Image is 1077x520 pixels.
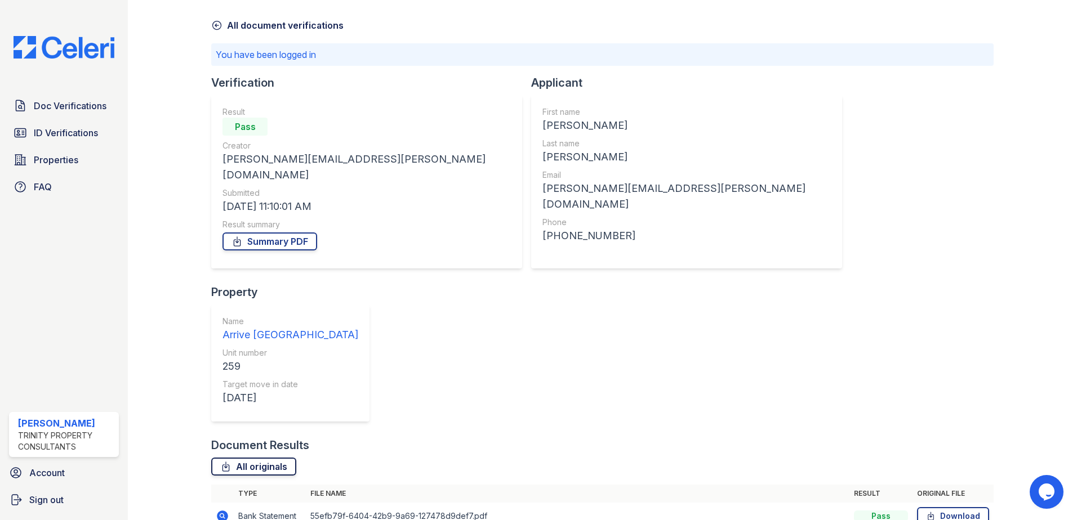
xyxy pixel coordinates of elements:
[211,437,309,453] div: Document Results
[18,416,114,430] div: [PERSON_NAME]
[222,327,358,343] div: Arrive [GEOGRAPHIC_DATA]
[542,169,831,181] div: Email
[18,430,114,452] div: Trinity Property Consultants
[211,284,379,300] div: Property
[29,466,65,479] span: Account
[222,232,317,250] a: Summary PDF
[542,228,831,244] div: [PHONE_NUMBER]
[34,180,52,194] span: FAQ
[29,493,64,506] span: Sign out
[34,153,78,167] span: Properties
[222,379,358,390] div: Target move in date
[9,122,119,144] a: ID Verifications
[913,485,994,503] th: Original file
[222,140,511,151] div: Creator
[306,485,849,503] th: File name
[234,485,306,503] th: Type
[222,390,358,406] div: [DATE]
[542,217,831,228] div: Phone
[222,187,511,199] div: Submitted
[1030,475,1066,509] iframe: chat widget
[5,488,123,511] a: Sign out
[542,106,831,118] div: First name
[222,358,358,374] div: 259
[5,461,123,484] a: Account
[222,219,511,230] div: Result summary
[222,316,358,343] a: Name Arrive [GEOGRAPHIC_DATA]
[5,36,123,59] img: CE_Logo_Blue-a8612792a0a2168367f1c8372b55b34899dd931a85d93a1a3d3e32e68fde9ad4.png
[222,199,511,214] div: [DATE] 11:10:01 AM
[531,75,851,91] div: Applicant
[216,48,989,61] p: You have been logged in
[9,95,119,117] a: Doc Verifications
[849,485,913,503] th: Result
[542,138,831,149] div: Last name
[211,458,296,476] a: All originals
[542,118,831,133] div: [PERSON_NAME]
[211,19,344,32] a: All document verifications
[542,181,831,212] div: [PERSON_NAME][EMAIL_ADDRESS][PERSON_NAME][DOMAIN_NAME]
[222,151,511,183] div: [PERSON_NAME][EMAIL_ADDRESS][PERSON_NAME][DOMAIN_NAME]
[542,149,831,165] div: [PERSON_NAME]
[222,316,358,327] div: Name
[211,75,531,91] div: Verification
[9,176,119,198] a: FAQ
[34,126,98,140] span: ID Verifications
[34,99,106,113] span: Doc Verifications
[222,118,268,136] div: Pass
[9,149,119,171] a: Properties
[222,347,358,358] div: Unit number
[222,106,511,118] div: Result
